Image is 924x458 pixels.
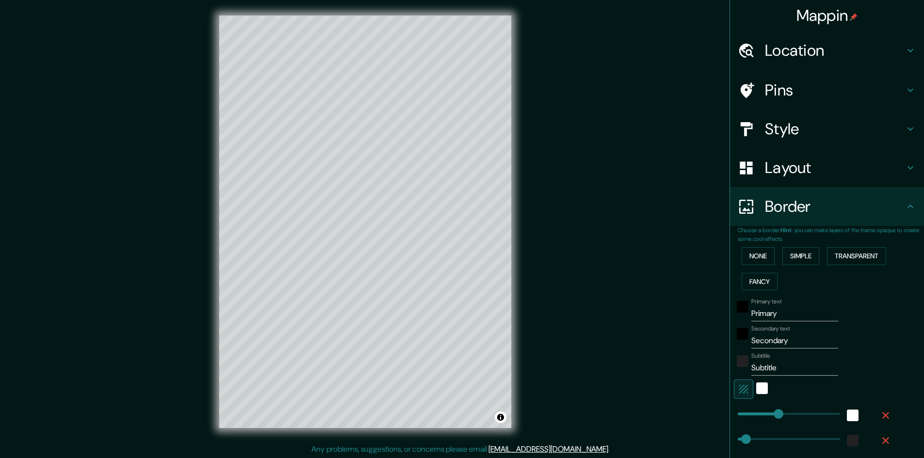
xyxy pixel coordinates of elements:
[850,13,858,21] img: pin-icon.png
[730,71,924,110] div: Pins
[737,301,748,313] button: black
[847,410,859,421] button: white
[765,80,905,100] h4: Pins
[765,41,905,60] h4: Location
[780,226,792,234] b: Hint
[742,247,775,265] button: None
[730,187,924,226] div: Border
[730,31,924,70] div: Location
[765,119,905,139] h4: Style
[751,352,770,360] label: Subtitle
[765,197,905,216] h4: Border
[488,444,608,454] a: [EMAIL_ADDRESS][DOMAIN_NAME]
[765,158,905,177] h4: Layout
[838,420,913,447] iframe: Help widget launcher
[751,298,781,306] label: Primary text
[782,247,819,265] button: Simple
[495,411,506,423] button: Toggle attribution
[751,325,790,333] label: Secondary text
[611,443,613,455] div: .
[730,148,924,187] div: Layout
[827,247,886,265] button: Transparent
[610,443,611,455] div: .
[756,382,768,394] button: white
[738,226,924,243] p: Choose a border. : you can make layers of the frame opaque to create some cool effects.
[737,355,748,367] button: color-222222
[796,6,858,25] h4: Mappin
[730,110,924,148] div: Style
[737,328,748,340] button: black
[311,443,610,455] p: Any problems, suggestions, or concerns please email .
[742,273,778,291] button: Fancy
